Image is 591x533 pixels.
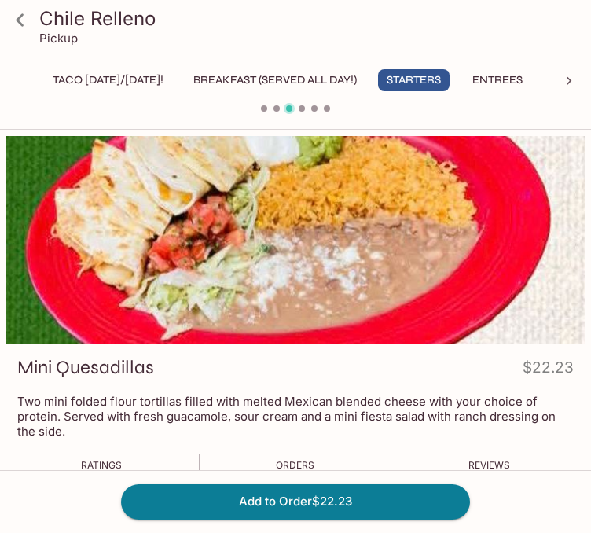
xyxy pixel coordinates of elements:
span: Ratings [81,459,122,471]
p: Two mini folded flour tortillas filled with melted Mexican blended cheese with your choice of pro... [17,394,574,439]
span: Orders [276,459,314,471]
button: Breakfast (Served ALL DAY!) [185,69,365,91]
h4: $22.23 [523,355,574,386]
span: Reviews [468,459,510,471]
button: Taco [DATE]/[DATE]! [44,69,172,91]
h3: Chile Relleno [39,6,578,31]
button: Add to Order$22.23 [121,484,470,519]
p: Pickup [39,31,78,46]
div: Mini Quesadillas [6,136,585,344]
button: Starters [378,69,450,91]
button: Entrees [462,69,533,91]
h3: Mini Quesadillas [17,355,154,380]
